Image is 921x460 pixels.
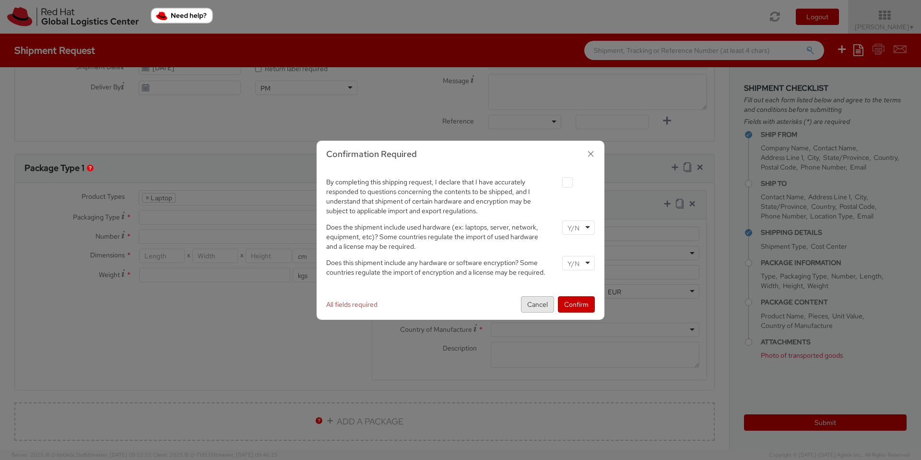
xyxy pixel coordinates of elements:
span: All fields required [326,300,378,309]
button: Need help? [151,8,213,24]
h3: Confirmation Required [326,148,595,160]
input: Y/N [567,259,581,268]
span: Does the shipment include used hardware (ex: laptops, server, network, equipment, etc)? Some coun... [326,223,538,251]
span: By completing this shipping request, I declare that I have accurately responded to questions conc... [326,178,531,215]
input: Y/N [567,223,581,233]
button: Cancel [521,296,554,313]
span: Does this shipment include any hardware or software encryption? Some countries regulate the impor... [326,258,545,277]
button: Confirm [558,296,595,313]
